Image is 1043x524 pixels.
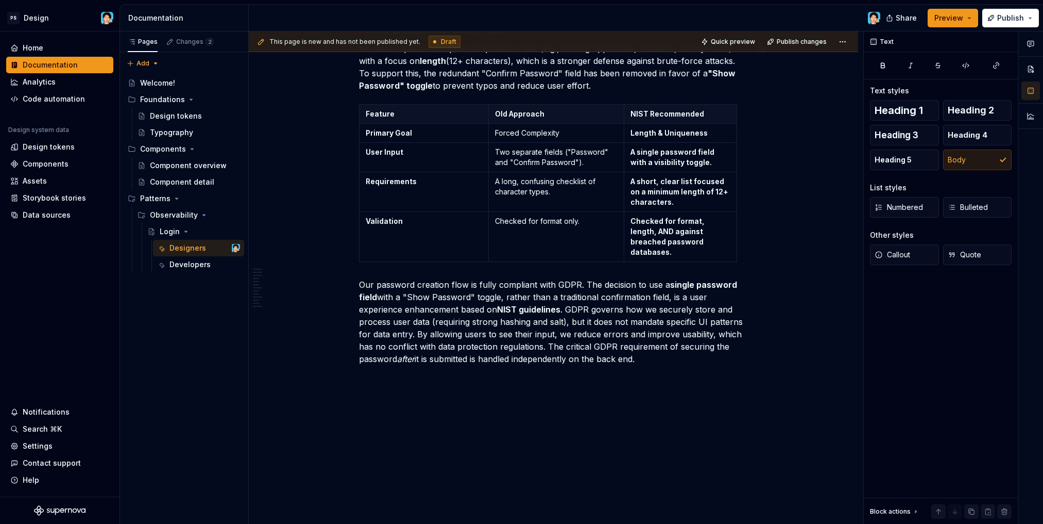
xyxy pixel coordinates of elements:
img: Leo [101,12,113,24]
p: We have replaced complex composition rules (e.g., forcing uppercase, numbers, and symbols) with a... [359,42,748,92]
button: Numbered [870,197,939,218]
div: Documentation [128,13,244,23]
div: Observability [133,207,244,223]
a: Settings [6,438,113,454]
strong: Old Approach [495,109,544,118]
button: Bulleted [943,197,1012,218]
span: Publish [997,13,1024,23]
p: Two separate fields ("Password" and "Confirm Password"). [495,147,618,168]
em: after [397,354,415,364]
div: Components [124,141,244,157]
div: Settings [23,441,53,451]
strong: Checked for format, length, AND against breached password databases. [630,217,706,256]
div: Design [24,13,49,23]
div: Assets [23,176,47,186]
div: Component detail [150,177,214,187]
a: Developers [153,256,244,273]
div: Components [140,144,186,154]
div: Components [23,159,69,169]
button: Help [6,472,113,488]
a: Home [6,40,113,56]
div: Component overview [150,160,227,171]
div: Design system data [8,126,69,134]
div: Text styles [870,86,909,96]
a: Storybook stories [6,190,113,206]
div: Documentation [23,60,78,70]
div: Patterns [124,190,244,207]
div: Block actions [870,504,920,519]
p: Our password creation flow is fully compliant with GDPR. The decision to use a with a "Show Passw... [359,279,748,365]
strong: NIST guidelines [497,304,560,315]
strong: "Show Password" toggle [359,68,738,91]
a: DesignersLeo [153,240,244,256]
button: Publish [982,9,1039,27]
strong: Validation [366,217,403,225]
div: Foundations [140,94,185,105]
span: Numbered [875,202,923,212]
div: Design tokens [23,142,75,152]
button: Search ⌘K [6,421,113,437]
button: Heading 2 [943,100,1012,121]
strong: NIST Recommended [630,109,704,118]
div: Patterns [140,193,170,204]
div: Changes [176,38,214,46]
div: Search ⌘K [23,424,62,434]
a: Data sources [6,207,113,223]
span: Preview [934,13,963,23]
img: Leo [868,12,880,24]
a: Welcome! [124,75,244,91]
svg: Supernova Logo [34,505,86,516]
strong: Primary Goal [366,128,412,137]
div: Pages [128,38,158,46]
a: Design tokens [133,108,244,124]
span: Quote [948,250,981,260]
a: Component overview [133,157,244,174]
button: Quick preview [698,35,760,49]
a: Component detail [133,174,244,190]
div: Designers [169,243,206,253]
button: Quote [943,244,1012,265]
span: Quick preview [711,38,755,46]
strong: A short, clear list focused on a minimum length of 12+ characters. [630,177,730,206]
div: Data sources [23,210,71,220]
p: Forced Complexity [495,128,618,138]
a: Documentation [6,57,113,73]
button: Add [124,56,162,71]
span: 2 [206,38,214,46]
div: Page tree [124,75,244,273]
div: Storybook stories [23,193,86,203]
span: Heading 1 [875,105,923,116]
button: Preview [928,9,978,27]
span: Draft [441,38,456,46]
button: Contact support [6,455,113,471]
span: Bulleted [948,202,988,212]
span: Share [896,13,917,23]
button: Heading 4 [943,125,1012,145]
div: Home [23,43,43,53]
div: Login [160,226,180,237]
div: Design tokens [150,111,202,121]
button: Heading 3 [870,125,939,145]
span: Heading 3 [875,130,918,140]
a: Login [143,223,244,240]
span: Add [136,59,149,68]
strong: single password field [359,280,739,302]
strong: A single password field with a visibility toggle. [630,148,716,167]
a: Assets [6,173,113,189]
a: Code automation [6,91,113,107]
a: Components [6,156,113,172]
div: Foundations [124,91,244,108]
div: List styles [870,183,907,193]
p: A long, confusing checklist of character types. [495,176,618,197]
button: Publish changes [764,35,831,49]
strong: Length & Uniqueness [630,128,708,137]
div: Other styles [870,230,914,240]
div: Help [23,475,39,485]
div: Code automation [23,94,85,104]
button: PSDesignLeo [2,7,117,29]
div: Contact support [23,458,81,468]
div: Block actions [870,507,911,516]
button: Notifications [6,404,113,420]
span: Heading 4 [948,130,987,140]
